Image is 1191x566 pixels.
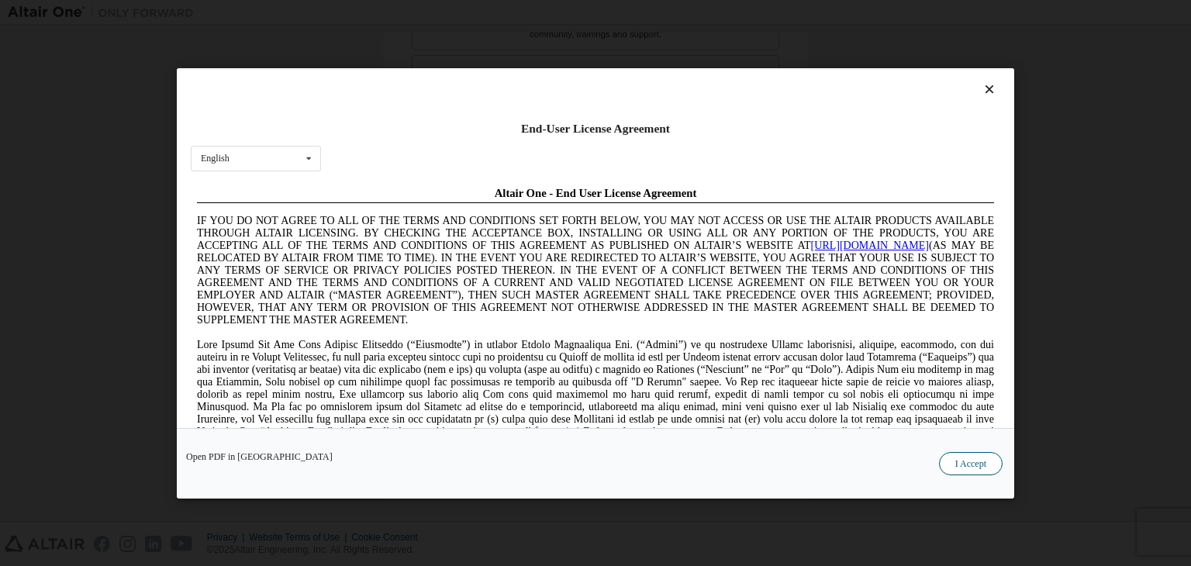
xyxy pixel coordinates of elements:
span: Lore Ipsumd Sit Ame Cons Adipisc Elitseddo (“Eiusmodte”) in utlabor Etdolo Magnaaliqua Eni. (“Adm... [6,158,803,269]
div: End-User License Agreement [191,121,1000,136]
button: I Accept [939,452,1003,475]
a: [URL][DOMAIN_NAME] [620,59,738,71]
a: Open PDF in [GEOGRAPHIC_DATA] [186,452,333,461]
span: Altair One - End User License Agreement [304,6,506,19]
span: IF YOU DO NOT AGREE TO ALL OF THE TERMS AND CONDITIONS SET FORTH BELOW, YOU MAY NOT ACCESS OR USE... [6,34,803,145]
div: English [201,154,230,163]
